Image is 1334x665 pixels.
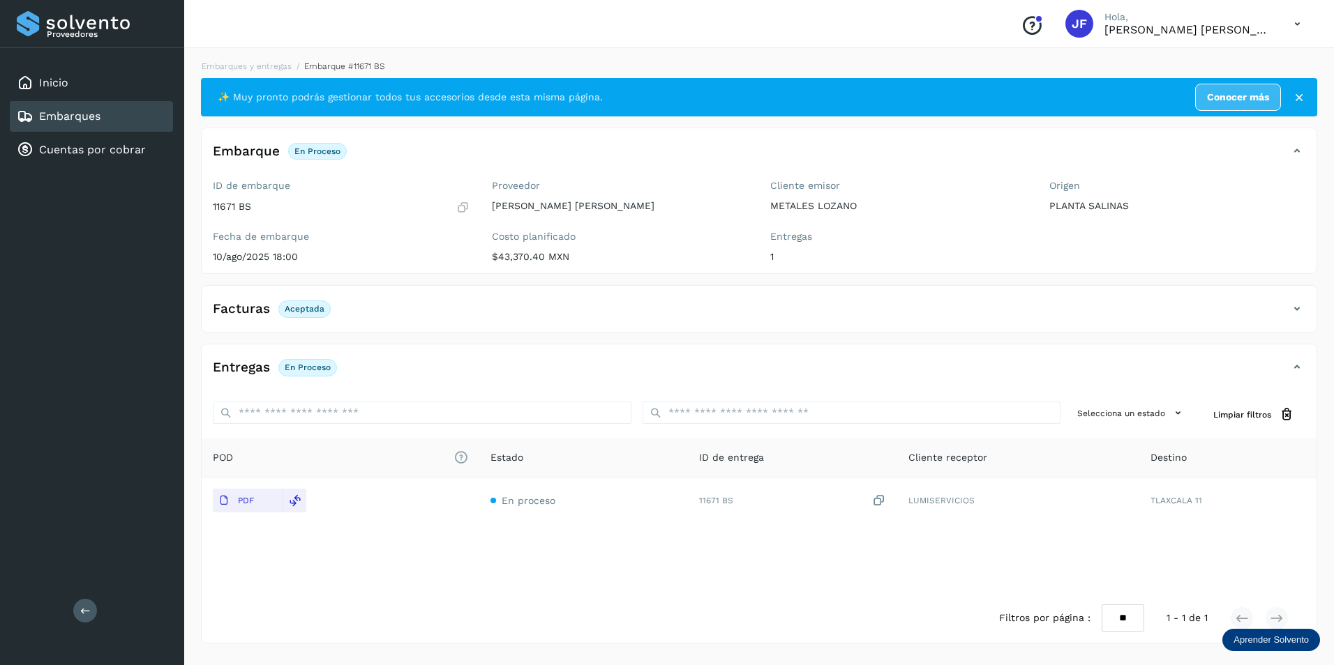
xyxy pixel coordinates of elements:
p: PLANTA SALINAS [1049,200,1306,212]
p: Aprender Solvento [1234,634,1309,645]
h4: Entregas [213,360,270,376]
p: METALES LOZANO [770,200,1027,212]
p: PDF [238,496,254,505]
span: Destino [1151,450,1187,465]
span: Filtros por página : [999,611,1091,625]
label: Costo planificado [492,231,749,243]
p: Proveedores [47,29,167,39]
span: Cliente receptor [908,450,987,465]
span: Embarque #11671 BS [304,61,384,71]
label: Origen [1049,180,1306,192]
div: EmbarqueEn proceso [202,139,1317,174]
label: Entregas [770,231,1027,243]
label: Cliente emisor [770,180,1027,192]
span: POD [213,450,468,465]
p: Hola, [1104,11,1272,23]
div: Cuentas por cobrar [10,135,173,165]
p: $43,370.40 MXN [492,251,749,263]
span: ✨ Muy pronto podrás gestionar todos tus accesorios desde esta misma página. [218,90,603,105]
p: 10/ago/2025 18:00 [213,251,470,263]
a: Embarques y entregas [202,61,292,71]
div: 11671 BS [699,494,885,508]
label: Fecha de embarque [213,231,470,243]
p: [PERSON_NAME] [PERSON_NAME] [492,200,749,212]
label: Proveedor [492,180,749,192]
p: Aceptada [285,304,324,314]
a: Embarques [39,109,100,123]
div: Embarques [10,101,173,132]
button: Selecciona un estado [1072,402,1191,425]
h4: Facturas [213,301,270,317]
div: Aprender Solvento [1222,629,1320,651]
td: LUMISERVICIOS [897,477,1139,523]
div: FacturasAceptada [202,297,1317,332]
label: ID de embarque [213,180,470,192]
div: EntregasEn proceso [202,356,1317,390]
span: Limpiar filtros [1213,408,1271,421]
span: Estado [490,450,523,465]
nav: breadcrumb [201,60,1317,72]
div: Reemplazar POD [283,489,306,512]
p: JOSE FUENTES HERNANDEZ [1104,23,1272,36]
span: En proceso [502,495,555,506]
span: 1 - 1 de 1 [1167,611,1208,625]
a: Inicio [39,76,68,89]
div: Inicio [10,68,173,98]
p: 11671 BS [213,201,251,213]
p: 1 [770,251,1027,263]
button: PDF [213,489,283,512]
a: Cuentas por cobrar [39,143,146,156]
button: Limpiar filtros [1202,402,1305,427]
h4: Embarque [213,144,280,160]
p: En proceso [294,146,340,156]
span: ID de entrega [699,450,764,465]
td: TLAXCALA 11 [1139,477,1317,523]
a: Conocer más [1195,84,1281,111]
p: En proceso [285,362,331,372]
